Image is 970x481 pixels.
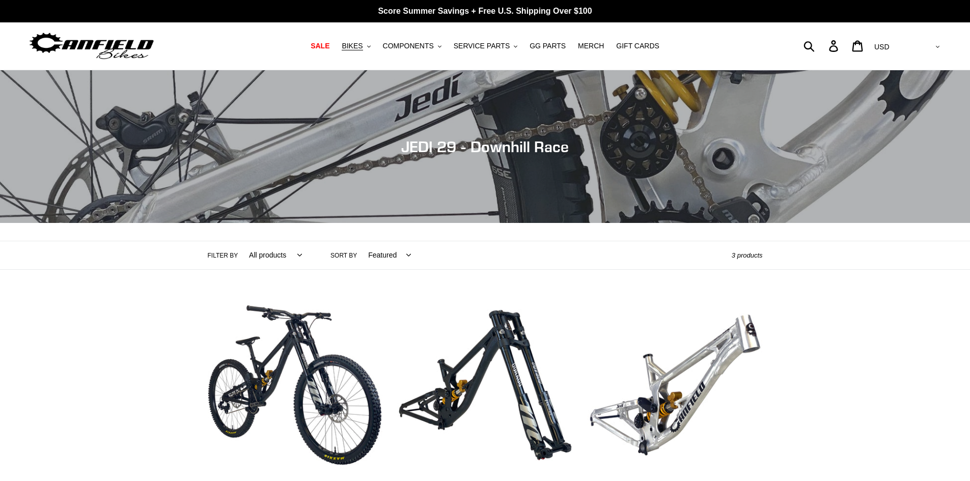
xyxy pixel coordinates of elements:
a: GIFT CARDS [611,39,664,53]
img: Canfield Bikes [28,30,155,62]
button: COMPONENTS [378,39,447,53]
span: GG PARTS [530,42,566,50]
span: MERCH [578,42,604,50]
span: BIKES [342,42,363,50]
span: SERVICE PARTS [454,42,510,50]
button: BIKES [337,39,375,53]
span: COMPONENTS [383,42,434,50]
label: Filter by [208,251,238,260]
label: Sort by [330,251,357,260]
span: 3 products [732,251,763,259]
input: Search [809,35,835,57]
span: JEDI 29 - Downhill Race [401,137,569,156]
button: SERVICE PARTS [449,39,522,53]
span: SALE [311,42,329,50]
a: GG PARTS [524,39,571,53]
a: SALE [306,39,335,53]
span: GIFT CARDS [616,42,659,50]
a: MERCH [573,39,609,53]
